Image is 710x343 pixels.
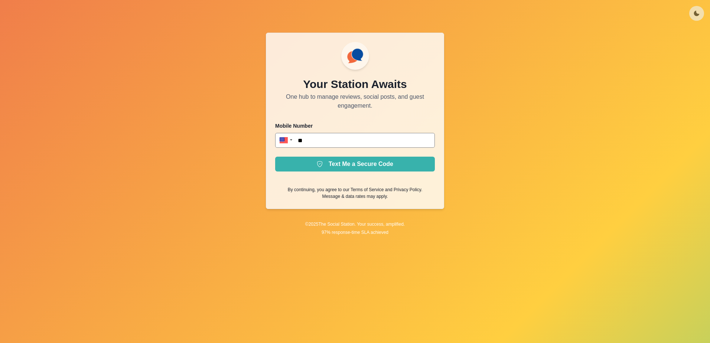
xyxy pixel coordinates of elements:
[344,45,366,67] img: ssLogoSVG.f144a2481ffb055bcdd00c89108cbcb7.svg
[322,193,388,200] p: Message & data rates may apply.
[275,122,435,130] p: Mobile Number
[275,92,435,110] p: One hub to manage reviews, social posts, and guest engagement.
[303,76,407,92] p: Your Station Awaits
[351,187,384,192] a: Terms of Service
[689,6,704,21] button: Toggle Mode
[275,157,435,171] button: Text Me a Secure Code
[394,187,421,192] a: Privacy Policy
[288,186,422,193] p: By continuing, you agree to our and .
[275,133,294,148] div: United States: + 1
